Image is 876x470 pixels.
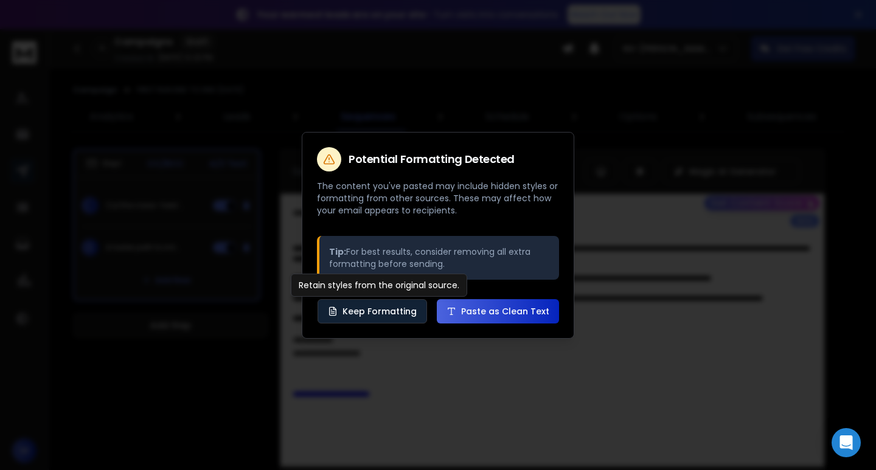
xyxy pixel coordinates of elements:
p: The content you've pasted may include hidden styles or formatting from other sources. These may a... [317,180,559,216]
div: Open Intercom Messenger [832,428,861,457]
div: Retain styles from the original source. [291,274,467,297]
strong: Tip: [329,246,346,258]
h2: Potential Formatting Detected [349,154,515,165]
button: Keep Formatting [318,299,427,323]
p: For best results, consider removing all extra formatting before sending. [329,246,549,270]
button: Paste as Clean Text [437,299,559,323]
